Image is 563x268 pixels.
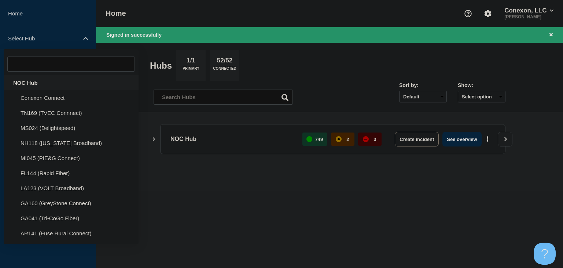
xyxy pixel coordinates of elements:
li: FL144 (Rapid Fiber) [4,166,139,181]
p: 1/1 [184,57,198,66]
p: 3 [374,137,376,142]
li: MS024 (Delightspeed) [4,120,139,135]
div: NOC Hub [4,75,139,90]
button: Support [460,6,476,21]
p: Select Hub [8,35,78,41]
p: 749 [315,137,323,142]
li: GA160 (GreyStone Connect) [4,196,139,211]
button: See overview [442,132,481,146]
p: Connected [213,66,236,74]
p: 52/52 [214,57,235,66]
iframe: Help Scout Beacon - Open [534,243,556,265]
div: Show: [458,82,505,88]
p: [PERSON_NAME] [503,14,555,19]
h1: Home [106,9,126,18]
li: GA041 (Tri-CoGo Fiber) [4,211,139,226]
button: Conexon, LLC [503,7,555,14]
button: Account settings [480,6,496,21]
li: LA123 (VOLT Broadband) [4,181,139,196]
div: Sort by: [399,82,447,88]
button: Close banner [547,31,556,39]
button: Show Connected Hubs [152,137,156,142]
li: NH118 ([US_STATE] Broadband) [4,135,139,151]
div: down [363,136,369,142]
p: NOC Hub [170,132,294,146]
button: View [498,132,512,146]
input: Search Hubs [154,90,293,105]
li: TN169 (TVEC Connnect) [4,105,139,120]
button: Select option [458,91,505,102]
div: affected [336,136,342,142]
span: Signed in successfully [106,32,162,38]
li: AR141 (Fuse Rural Connect) [4,226,139,241]
p: 2 [346,137,349,142]
button: Create incident [395,132,439,146]
p: Primary [183,66,199,74]
select: Sort by [399,91,447,102]
li: MI045 (PIE&G Connect) [4,151,139,166]
li: Conexon Connect [4,90,139,105]
h2: Hubs [150,61,172,71]
div: up [306,136,312,142]
button: More actions [483,133,492,146]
